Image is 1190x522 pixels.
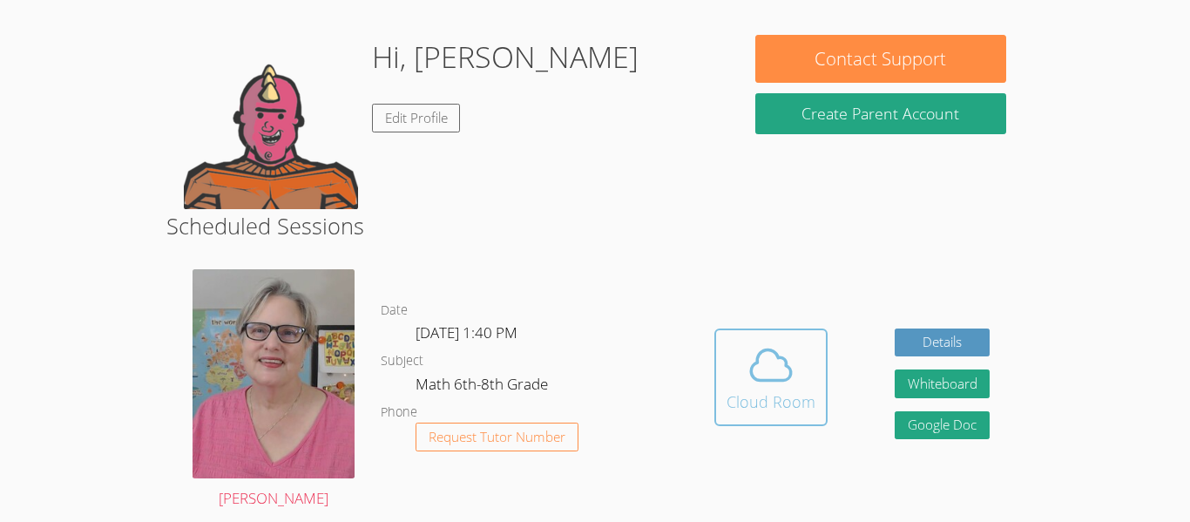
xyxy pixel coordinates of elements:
h1: Hi, [PERSON_NAME] [372,35,639,79]
span: Request Tutor Number [429,430,565,444]
button: Contact Support [755,35,1006,83]
button: Create Parent Account [755,93,1006,134]
img: default.png [184,35,358,209]
a: Google Doc [895,411,991,440]
h2: Scheduled Sessions [166,209,1024,242]
dd: Math 6th-8th Grade [416,372,551,402]
span: [DATE] 1:40 PM [416,322,517,342]
a: Edit Profile [372,104,461,132]
dt: Subject [381,350,423,372]
div: Cloud Room [727,390,815,414]
button: Cloud Room [714,329,828,426]
dt: Date [381,300,408,322]
img: avatar.png [193,269,355,478]
a: Details [895,329,991,357]
button: Request Tutor Number [416,423,578,451]
dt: Phone [381,402,417,424]
a: [PERSON_NAME] [193,269,355,511]
button: Whiteboard [895,369,991,398]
